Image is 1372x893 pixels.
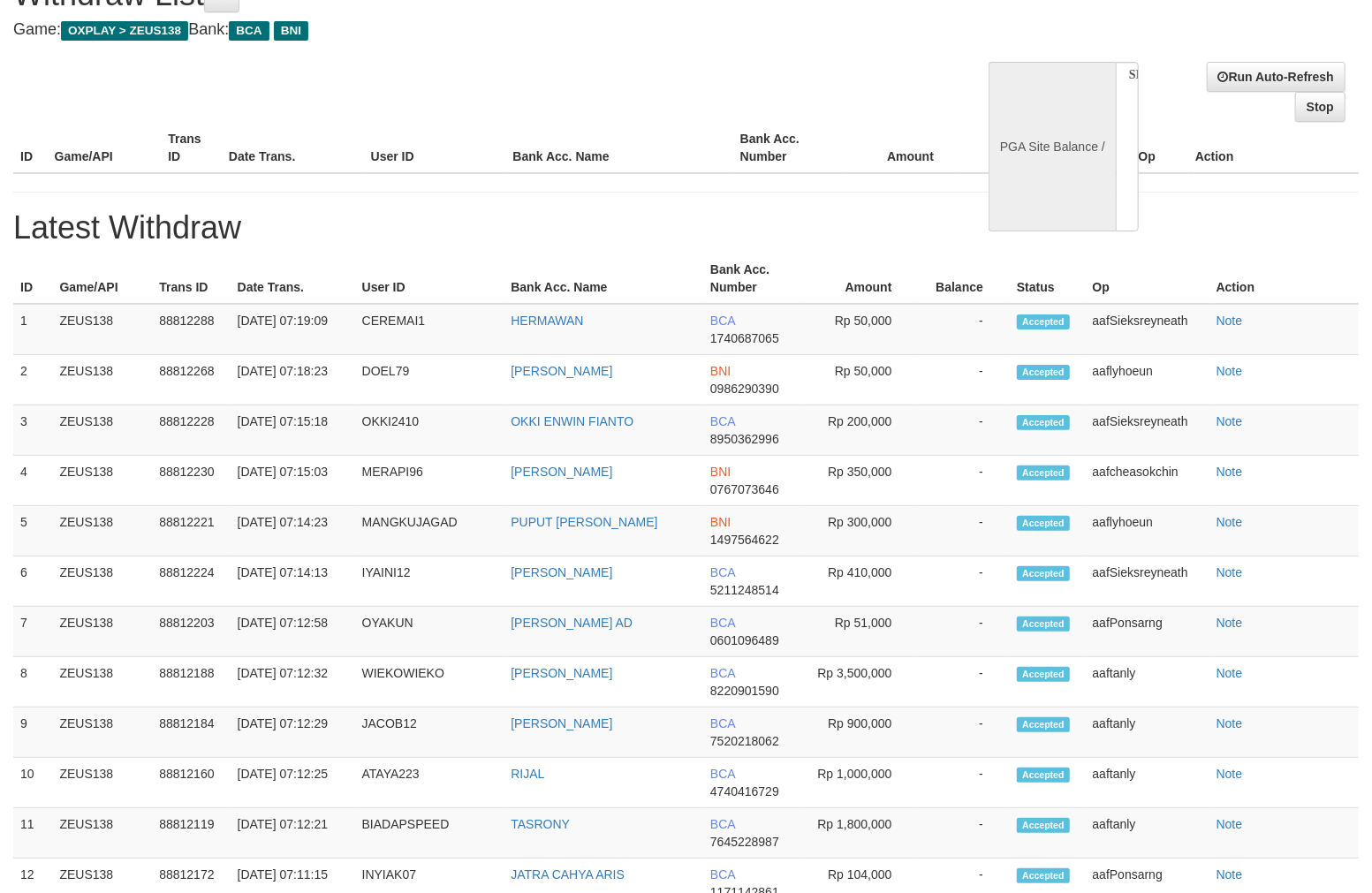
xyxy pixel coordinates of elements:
span: 0767073646 [710,482,779,496]
th: User ID [364,123,506,173]
td: 4 [13,456,52,506]
span: BCA [710,414,735,428]
td: 88812221 [152,506,230,556]
span: 8220901590 [710,684,779,698]
span: BCA [710,616,735,630]
th: ID [13,123,48,173]
span: BCA [710,867,735,882]
a: Note [1217,817,1243,831]
a: OKKI ENWIN FIANTO [511,414,633,428]
td: - [919,456,1010,506]
td: aaftanly [1086,758,1209,808]
th: Action [1209,254,1359,304]
td: ZEUS138 [52,556,152,607]
td: Rp 350,000 [803,456,919,506]
td: 88812184 [152,708,230,758]
span: Accepted [1017,818,1070,833]
span: OXPLAY > ZEUS138 [61,21,188,41]
div: PGA Site Balance / [989,62,1116,231]
td: ZEUS138 [52,506,152,556]
td: [DATE] 07:19:09 [231,304,355,355]
td: OYAKUN [355,607,504,657]
span: 7520218062 [710,734,779,748]
span: 1497564622 [710,533,779,547]
td: ZEUS138 [52,405,152,456]
span: BCA [710,666,735,680]
a: [PERSON_NAME] [511,716,612,730]
td: 7 [13,607,52,657]
span: BNI [710,515,731,529]
th: Date Trans. [231,254,355,304]
th: Bank Acc. Name [504,254,703,304]
th: Balance [919,254,1010,304]
td: OKKI2410 [355,405,504,456]
td: ZEUS138 [52,456,152,506]
td: Rp 1,000,000 [803,758,919,808]
td: - [919,708,1010,758]
td: aafSieksreyneath [1086,304,1209,355]
td: ZEUS138 [52,304,152,355]
td: [DATE] 07:18:23 [231,355,355,405]
td: IYAINI12 [355,556,504,607]
a: Note [1217,867,1243,882]
td: 88812224 [152,556,230,607]
span: BNI [710,364,731,378]
td: ZEUS138 [52,808,152,859]
th: Trans ID [161,123,222,173]
td: aaflyhoeun [1086,355,1209,405]
span: Accepted [1017,667,1070,682]
td: ZEUS138 [52,607,152,657]
td: aaftanly [1086,808,1209,859]
td: [DATE] 07:12:58 [231,607,355,657]
td: aafcheasokchin [1086,456,1209,506]
span: BNI [710,465,731,479]
th: Amount [803,254,919,304]
td: Rp 410,000 [803,556,919,607]
td: - [919,556,1010,607]
a: Note [1217,767,1243,781]
td: Rp 3,500,000 [803,657,919,708]
td: MANGKUJAGAD [355,506,504,556]
td: JACOB12 [355,708,504,758]
a: Note [1217,565,1243,579]
th: Op [1086,254,1209,304]
td: Rp 300,000 [803,506,919,556]
th: Action [1188,123,1359,173]
th: User ID [355,254,504,304]
th: Amount [846,123,960,173]
span: BNI [274,21,308,41]
span: 0601096489 [710,633,779,647]
td: - [919,405,1010,456]
td: aafPonsarng [1086,607,1209,657]
span: BCA [710,314,735,328]
td: 88812228 [152,405,230,456]
td: 8 [13,657,52,708]
td: 88812288 [152,304,230,355]
td: 6 [13,556,52,607]
span: Accepted [1017,365,1070,380]
a: RIJAL [511,767,544,781]
span: 8950362996 [710,432,779,446]
td: aaftanly [1086,708,1209,758]
a: Note [1217,616,1243,630]
a: Note [1217,364,1243,378]
span: Accepted [1017,415,1070,430]
th: Date Trans. [222,123,364,173]
td: 3 [13,405,52,456]
td: Rp 200,000 [803,405,919,456]
td: aafSieksreyneath [1086,405,1209,456]
a: JATRA CAHYA ARIS [511,867,625,882]
td: Rp 50,000 [803,355,919,405]
td: [DATE] 07:14:13 [231,556,355,607]
td: [DATE] 07:12:21 [231,808,355,859]
a: Note [1217,314,1243,328]
td: 2 [13,355,52,405]
td: [DATE] 07:12:29 [231,708,355,758]
span: BCA [229,21,269,41]
td: [DATE] 07:12:32 [231,657,355,708]
a: TASRONY [511,817,570,831]
a: Note [1217,515,1243,529]
td: Rp 1,800,000 [803,808,919,859]
h1: Latest Withdraw [13,210,1359,246]
th: Status [1010,254,1086,304]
